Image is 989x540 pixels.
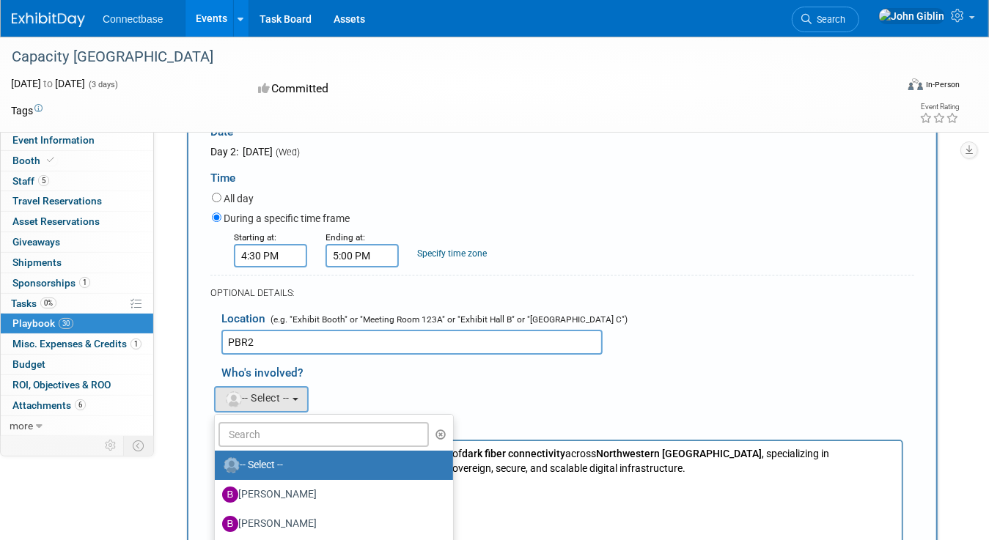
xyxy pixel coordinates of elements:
[12,277,90,289] span: Sponsorships
[41,78,55,89] span: to
[222,487,238,503] img: B.jpg
[98,436,124,455] td: Personalize Event Tab Strip
[87,80,118,89] span: (3 days)
[1,416,153,436] a: more
[326,232,365,243] small: Ending at:
[240,146,273,158] span: [DATE]
[1,171,153,191] a: Staff5
[12,399,86,411] span: Attachments
[12,236,60,248] span: Giveaways
[234,244,307,267] input: Start Time
[919,103,959,111] div: Event Rating
[79,277,90,288] span: 1
[224,392,290,404] span: -- Select --
[103,13,163,25] span: Connectbase
[1,273,153,293] a: Sponsorships1
[221,358,914,382] div: Who's involved?
[7,44,879,70] div: Capacity [GEOGRAPHIC_DATA]
[210,286,914,300] div: OPTIONAL DETAILS:
[47,156,54,164] i: Booth reservation complete
[1,253,153,273] a: Shipments
[10,420,33,432] span: more
[12,12,85,27] img: ExhibitDay
[12,215,100,227] span: Asset Reservations
[223,441,902,540] iframe: Rich Text Area
[1,294,153,314] a: Tasks0%
[224,191,254,206] label: All day
[222,483,438,506] label: [PERSON_NAME]
[1,191,153,211] a: Travel Reservations
[1,375,153,395] a: ROI, Objectives & ROO
[40,297,56,308] span: 0%
[210,159,914,190] div: Time
[12,338,141,349] span: Misc. Expenses & Credits
[59,318,73,329] span: 30
[326,244,399,267] input: End Time
[275,147,300,158] span: (Wed)
[925,79,960,90] div: In-Person
[11,297,56,309] span: Tasks
[222,512,438,536] label: [PERSON_NAME]
[878,8,945,24] img: John Giblin
[214,386,309,413] button: -- Select --
[218,422,429,447] input: Search
[1,334,153,354] a: Misc. Expenses & Credits1
[12,155,57,166] span: Booth
[224,457,240,473] img: Unassigned-User-Icon.png
[12,379,111,391] span: ROI, Objectives & ROO
[908,78,923,90] img: Format-Inperson.png
[1,355,153,374] a: Budget
[12,358,45,370] span: Budget
[221,413,903,440] div: Details/Notes
[12,134,95,146] span: Event Information
[1,232,153,252] a: Giveaways
[130,339,141,349] span: 1
[75,399,86,410] span: 6
[38,175,49,186] span: 5
[1,151,153,171] a: Booth
[222,454,438,477] label: -- Select --
[234,232,276,243] small: Starting at:
[1,130,153,150] a: Event Information
[12,175,49,187] span: Staff
[792,7,859,32] a: Search
[12,317,73,329] span: Playbook
[11,78,85,89] span: [DATE] [DATE]
[268,314,628,325] span: (e.g. "Exhibit Booth" or "Meeting Room 123A" or "Exhibit Hall B" or "[GEOGRAPHIC_DATA] C")
[1,314,153,333] a: Playbook30
[222,516,238,532] img: B.jpg
[210,146,238,158] span: Day 2:
[1,212,153,232] a: Asset Reservations
[820,76,960,98] div: Event Format
[11,103,43,118] td: Tags
[1,396,153,415] a: Attachments6
[221,312,265,325] span: Location
[812,14,845,25] span: Search
[224,211,350,226] label: During a specific time frame
[124,436,154,455] td: Toggle Event Tabs
[254,76,555,102] div: Committed
[12,256,62,268] span: Shipments
[12,195,102,207] span: Travel Reservations
[417,248,487,259] a: Specify time zone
